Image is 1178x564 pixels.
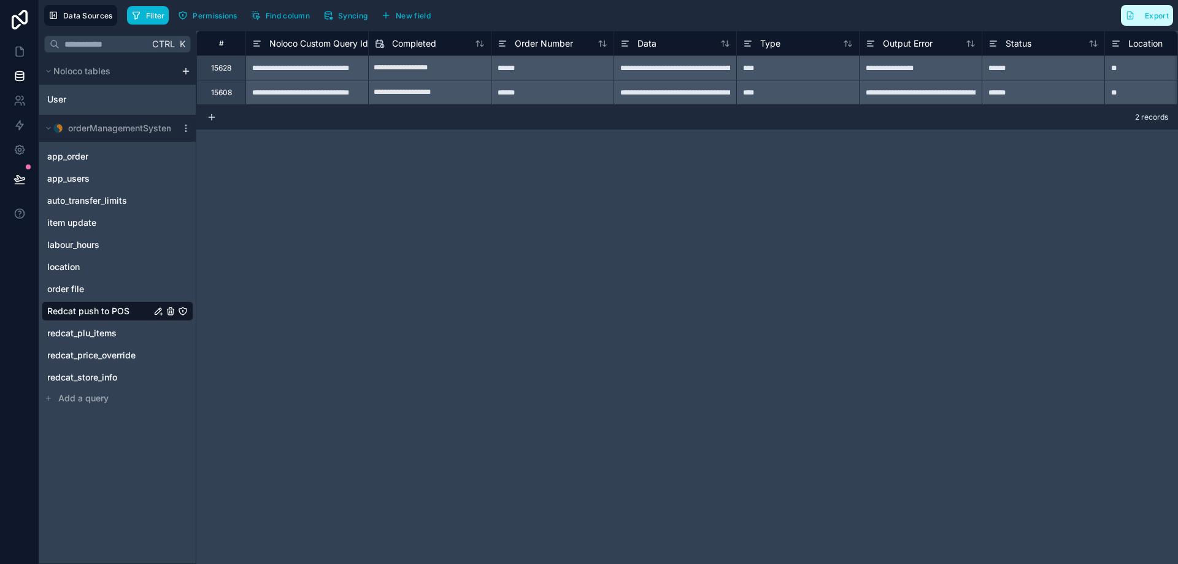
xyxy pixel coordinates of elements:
[151,36,176,52] span: Ctrl
[392,37,436,50] span: Completed
[178,40,187,48] span: K
[174,6,246,25] a: Permissions
[174,6,241,25] button: Permissions
[127,6,169,25] button: Filter
[396,11,431,20] span: New field
[146,11,165,20] span: Filter
[266,11,310,20] span: Find column
[206,39,236,48] div: #
[338,11,368,20] span: Syncing
[883,37,933,50] span: Output Error
[211,88,232,98] div: 15608
[63,11,113,20] span: Data Sources
[269,37,368,50] span: Noloco Custom Query Id
[247,6,314,25] button: Find column
[1121,5,1173,26] button: Export
[760,37,780,50] span: Type
[1145,11,1169,20] span: Export
[637,37,656,50] span: Data
[515,37,573,50] span: Order Number
[1128,37,1163,50] span: Location
[193,11,237,20] span: Permissions
[377,6,435,25] button: New field
[1006,37,1031,50] span: Status
[319,6,372,25] button: Syncing
[211,63,231,73] div: 15628
[319,6,377,25] a: Syncing
[44,5,117,26] button: Data Sources
[1135,112,1168,122] span: 2 records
